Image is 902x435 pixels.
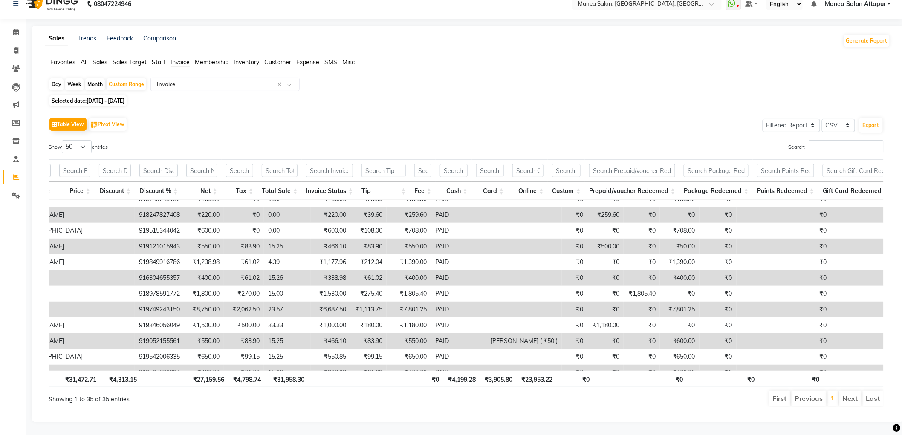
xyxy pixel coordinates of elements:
td: ₹0 [660,317,700,333]
td: ₹0 [562,333,587,349]
td: ₹550.00 [184,333,224,349]
td: Meena 183 [12,286,135,302]
td: ₹550.00 [387,239,431,254]
td: ₹400.00 [184,365,224,380]
td: PAID [431,239,486,254]
input: Search Net [186,164,217,177]
td: 0.00 [264,223,311,239]
td: 919121015943 [135,239,184,254]
td: ₹0 [624,239,660,254]
td: 916304655357 [135,270,184,286]
td: PAID [431,302,486,317]
input: Search Package Redeemed [684,164,749,177]
span: Misc [342,58,355,66]
th: Gift Card Redeemed: activate to sort column ascending [818,182,893,200]
td: ₹0 [624,302,660,317]
td: ₹600.00 [660,333,700,349]
td: ₹600.00 [311,223,350,239]
td: ₹0 [624,365,660,380]
td: ₹0 [700,254,737,270]
td: ₹259.60 [387,207,431,223]
td: ₹0 [562,239,587,254]
td: ₹1,113.75 [350,302,387,317]
th: Fee: activate to sort column ascending [410,182,436,200]
th: Tax: activate to sort column ascending [222,182,258,200]
td: PAID [431,223,486,239]
button: Export [859,118,883,133]
td: PAID [431,317,486,333]
span: Sales Target [113,58,147,66]
th: Custom: activate to sort column ascending [548,182,585,200]
input: Search Discount % [139,164,178,177]
td: ₹7,801.25 [387,302,431,317]
td: ₹0 [737,302,831,317]
td: ₹220.00 [184,207,224,223]
button: Table View [49,118,87,131]
td: 919597802334 [135,365,184,380]
td: ₹0 [700,207,737,223]
td: ₹1,500.00 [184,317,224,333]
td: ₹1,805.40 [624,286,660,302]
td: Taniya [12,270,135,286]
span: Favorites [50,58,75,66]
td: ₹466.10 [311,239,350,254]
span: Membership [195,58,228,66]
input: Search Cash [440,164,468,177]
div: Showing 1 to 35 of 35 entries [49,390,389,404]
td: ₹338.98 [311,365,350,380]
td: ₹0 [587,270,624,286]
td: ₹0 [737,286,831,302]
input: Search Prepaid/voucher Redeemed [589,164,675,177]
td: 15.25 [264,349,311,365]
td: ₹0 [700,333,737,349]
td: ₹0 [737,333,831,349]
td: 919515344042 [135,223,184,239]
td: Piyasa [12,302,135,317]
td: ₹83.90 [224,239,264,254]
td: ₹0 [587,349,624,365]
th: Prepaid/voucher Redeemed: activate to sort column ascending [585,182,679,200]
img: pivot.png [91,122,98,128]
td: ₹6,687.50 [311,302,350,317]
td: 0.00 [264,207,311,223]
th: Total Sale: activate to sort column ascending [257,182,302,200]
td: ₹1,530.00 [311,286,350,302]
td: ₹259.60 [587,207,624,223]
td: ₹1,390.00 [387,254,431,270]
td: ₹0 [737,223,831,239]
input: Search Card [476,164,504,177]
td: ₹1,180.00 [387,317,431,333]
td: ₹8,750.00 [184,302,224,317]
td: ₹0 [660,207,700,223]
td: ₹0 [737,317,831,333]
span: Inventory [234,58,259,66]
td: 23.57 [264,302,311,317]
td: PAID [431,254,486,270]
td: ₹99.15 [224,349,264,365]
th: ₹31,958.30 [265,371,309,387]
div: Month [85,78,105,90]
td: [DEMOGRAPHIC_DATA] [12,349,135,365]
th: Net: activate to sort column ascending [182,182,221,200]
div: Day [49,78,64,90]
td: 918978591772 [135,286,184,302]
input: Search Price [59,164,90,177]
td: ₹2,062.50 [224,302,264,317]
input: Search Fee [414,164,431,177]
th: Invoice Status: activate to sort column ascending [302,182,357,200]
td: ₹0 [700,223,737,239]
td: ₹0 [587,286,624,302]
td: ₹0 [587,365,624,380]
label: Search: [789,140,884,153]
span: Sales [93,58,107,66]
a: Feedback [107,35,133,42]
td: 918247827408 [135,207,184,223]
td: ₹550.85 [311,349,350,365]
td: 4.39 [264,254,311,270]
td: ₹0 [587,223,624,239]
td: [DEMOGRAPHIC_DATA] [12,223,135,239]
td: ₹0 [624,333,660,349]
td: ₹400.00 [660,270,700,286]
td: ₹400.00 [184,270,224,286]
th: ₹0 [687,371,759,387]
